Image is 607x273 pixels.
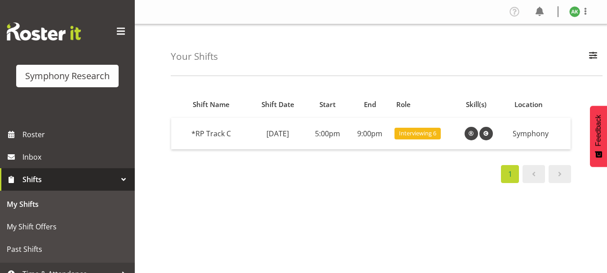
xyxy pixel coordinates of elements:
[7,242,128,256] span: Past Shifts
[2,215,133,238] a: My Shift Offers
[514,99,543,110] span: Location
[25,69,110,83] div: Symphony Research
[22,173,117,186] span: Shifts
[22,128,130,141] span: Roster
[590,106,607,167] button: Feedback - Show survey
[466,99,487,110] span: Skill(s)
[193,99,230,110] span: Shift Name
[569,6,580,17] img: amit-kumar11606.jpg
[306,118,349,149] td: 5:00pm
[584,47,603,67] button: Filter Employees
[2,193,133,215] a: My Shifts
[509,118,571,149] td: Symphony
[349,118,391,149] td: 9:00pm
[396,99,411,110] span: Role
[249,118,306,149] td: [DATE]
[7,220,128,233] span: My Shift Offers
[594,115,603,146] span: Feedback
[261,99,294,110] span: Shift Date
[364,99,376,110] span: End
[399,129,436,138] span: Interviewing 6
[7,22,81,40] img: Rosterit website logo
[171,51,218,62] h4: Your Shifts
[7,197,128,211] span: My Shifts
[188,118,250,149] td: *RP Track C
[319,99,336,110] span: Start
[2,238,133,260] a: Past Shifts
[22,150,130,164] span: Inbox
